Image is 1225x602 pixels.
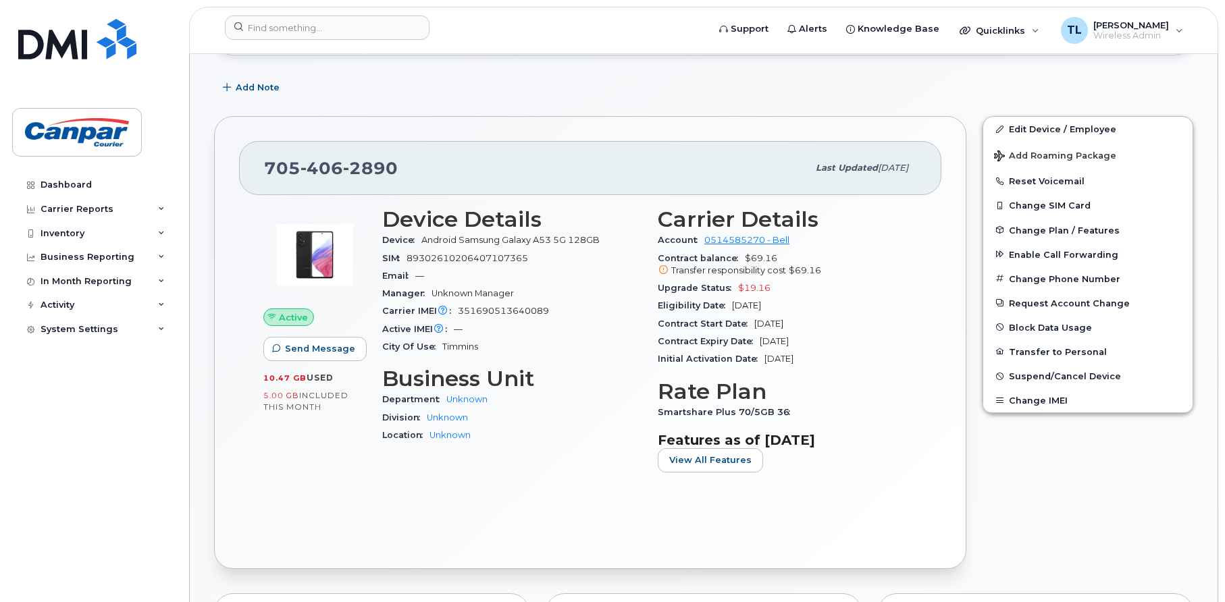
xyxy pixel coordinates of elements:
span: City Of Use [382,341,442,352]
h3: Features as of [DATE] [658,432,917,448]
span: Timmins [442,341,478,352]
span: [DATE] [754,319,783,329]
span: 5.00 GB [263,391,299,400]
a: Knowledge Base [837,16,949,43]
button: Transfer to Personal [983,339,1193,364]
span: $69.16 [789,265,821,275]
span: Add Roaming Package [994,150,1116,163]
span: Change Plan / Features [1009,225,1120,235]
a: Unknown [427,412,468,422]
span: 705 [264,158,398,178]
button: Add Roaming Package [983,141,1193,169]
a: Edit Device / Employee [983,117,1193,141]
span: [DATE] [878,163,908,173]
span: [DATE] [764,354,793,364]
button: View All Features [658,448,763,472]
span: Account [658,235,704,245]
span: Transfer responsibility cost [671,265,786,275]
span: Last updated [816,163,878,173]
span: used [307,373,334,383]
span: Unknown Manager [432,288,514,298]
span: 406 [301,158,343,178]
button: Send Message [263,337,367,361]
span: Active IMEI [382,324,454,334]
a: Alerts [778,16,837,43]
button: Change IMEI [983,388,1193,412]
div: Quicklinks [950,17,1049,44]
a: Unknown [446,394,488,404]
span: Initial Activation Date [658,354,764,364]
span: — [415,271,424,281]
h3: Business Unit [382,366,642,391]
button: Request Account Change [983,291,1193,315]
a: Unknown [429,430,471,440]
span: Contract Expiry Date [658,336,760,346]
h3: Rate Plan [658,379,917,404]
div: Tony Ladriere [1051,17,1193,44]
h3: Device Details [382,207,642,231]
button: Change SIM Card [983,193,1193,217]
span: included this month [263,390,348,412]
span: — [454,324,463,334]
span: Wireless Admin [1093,30,1169,41]
button: Suspend/Cancel Device [983,364,1193,388]
span: Active [279,311,308,324]
span: Manager [382,288,432,298]
button: Reset Voicemail [983,169,1193,193]
span: 10.47 GB [263,373,307,383]
span: Enable Call Forwarding [1009,249,1118,259]
span: Quicklinks [976,25,1025,36]
span: View All Features [669,454,752,466]
span: $69.16 [658,253,917,277]
span: Add Note [236,81,280,94]
img: image20231002-3703462-kjv75p.jpeg [274,214,355,295]
span: Support [731,22,768,36]
button: Enable Call Forwarding [983,242,1193,267]
span: 2890 [343,158,398,178]
span: Upgrade Status [658,283,738,293]
span: 89302610206407107365 [407,253,528,263]
a: 0514585270 - Bell [704,235,789,245]
span: Device [382,235,421,245]
span: SIM [382,253,407,263]
span: Android Samsung Galaxy A53 5G 128GB [421,235,600,245]
h3: Carrier Details [658,207,917,231]
span: Email [382,271,415,281]
span: [PERSON_NAME] [1093,20,1169,30]
span: TL [1067,22,1082,38]
button: Block Data Usage [983,315,1193,339]
button: Change Phone Number [983,267,1193,291]
span: Location [382,430,429,440]
span: 351690513640089 [458,306,549,316]
span: Suspend/Cancel Device [1009,371,1121,381]
span: Carrier IMEI [382,306,458,316]
button: Change Plan / Features [983,218,1193,242]
span: Knowledge Base [858,22,939,36]
span: Contract balance [658,253,745,263]
span: Eligibility Date [658,300,732,310]
a: Support [710,16,778,43]
span: Alerts [799,22,827,36]
span: Division [382,412,427,422]
span: [DATE] [732,300,761,310]
span: $19.16 [738,283,771,293]
input: Find something... [225,16,429,40]
span: [DATE] [760,336,789,346]
span: Smartshare Plus 70/5GB 36 [658,407,797,417]
span: Contract Start Date [658,319,754,329]
span: Department [382,394,446,404]
button: Add Note [214,76,291,100]
span: Send Message [285,342,355,355]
